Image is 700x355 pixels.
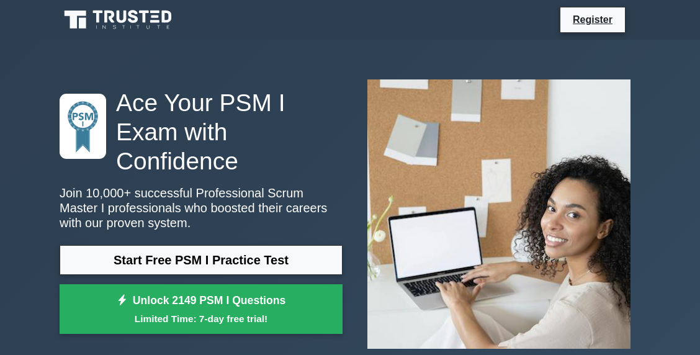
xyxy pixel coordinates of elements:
[565,12,620,27] a: Register
[60,89,343,176] h1: Ace Your PSM I Exam with Confidence
[60,284,343,334] a: Unlock 2149 PSM I QuestionsLimited Time: 7-day free trial!
[60,245,343,275] a: Start Free PSM I Practice Test
[60,186,343,230] p: Join 10,000+ successful Professional Scrum Master I professionals who boosted their careers with ...
[75,312,327,326] small: Limited Time: 7-day free trial!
